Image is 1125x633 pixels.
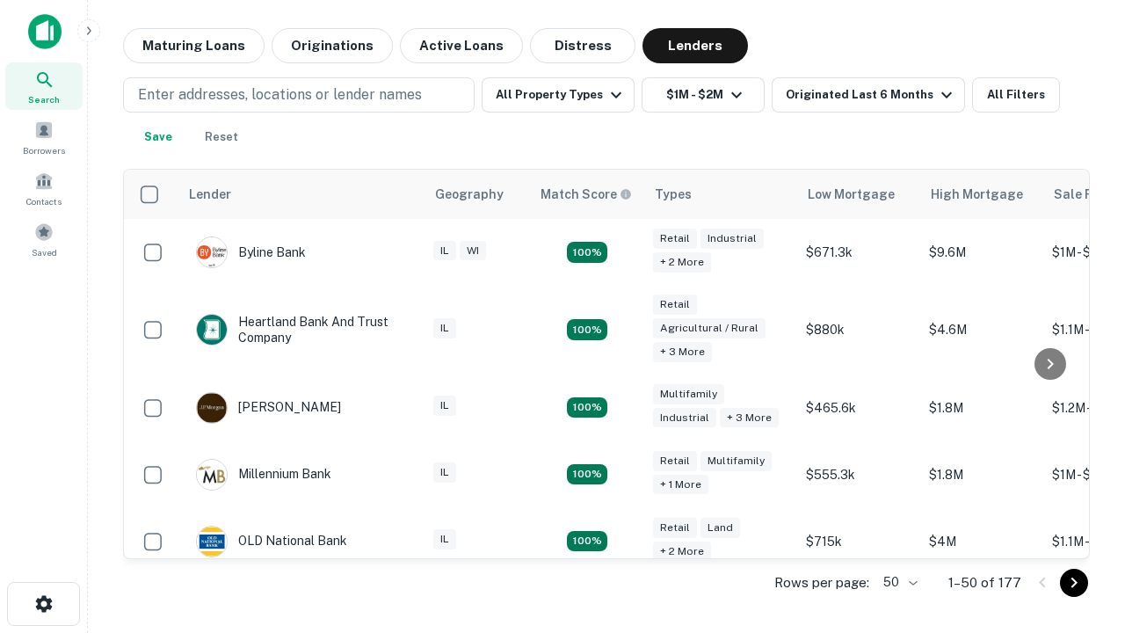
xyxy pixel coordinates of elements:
[797,219,920,286] td: $671.3k
[567,397,607,418] div: Matching Properties: 26, hasApolloMatch: undefined
[700,229,764,249] div: Industrial
[653,318,766,338] div: Agricultural / Rural
[653,451,697,471] div: Retail
[948,572,1021,593] p: 1–50 of 177
[567,319,607,340] div: Matching Properties: 17, hasApolloMatch: undefined
[196,392,341,424] div: [PERSON_NAME]
[931,184,1023,205] div: High Mortgage
[786,84,957,105] div: Originated Last 6 Months
[197,393,227,423] img: picture
[433,396,456,416] div: IL
[920,286,1043,375] td: $4.6M
[433,318,456,338] div: IL
[138,84,422,105] p: Enter addresses, locations or lender names
[920,508,1043,575] td: $4M
[26,194,62,208] span: Contacts
[123,77,475,113] button: Enter addresses, locations or lender names
[5,215,83,263] a: Saved
[653,384,724,404] div: Multifamily
[653,518,697,538] div: Retail
[1037,436,1125,520] iframe: Chat Widget
[5,164,83,212] a: Contacts
[541,185,628,204] h6: Match Score
[797,508,920,575] td: $715k
[433,241,456,261] div: IL
[567,464,607,485] div: Matching Properties: 16, hasApolloMatch: undefined
[197,527,227,557] img: picture
[876,570,920,595] div: 50
[5,62,83,110] a: Search
[797,286,920,375] td: $880k
[197,237,227,267] img: picture
[797,375,920,441] td: $465.6k
[196,459,331,491] div: Millennium Bank
[653,542,711,562] div: + 2 more
[32,245,57,259] span: Saved
[272,28,393,63] button: Originations
[797,441,920,508] td: $555.3k
[653,252,711,273] div: + 2 more
[196,236,306,268] div: Byline Bank
[197,315,227,345] img: picture
[482,77,635,113] button: All Property Types
[653,475,708,495] div: + 1 more
[642,77,765,113] button: $1M - $2M
[653,295,697,315] div: Retail
[541,185,632,204] div: Capitalize uses an advanced AI algorithm to match your search with the best lender. The match sco...
[642,28,748,63] button: Lenders
[772,77,965,113] button: Originated Last 6 Months
[653,408,716,428] div: Industrial
[400,28,523,63] button: Active Loans
[425,170,530,219] th: Geography
[720,408,779,428] div: + 3 more
[653,342,712,362] div: + 3 more
[28,92,60,106] span: Search
[193,120,250,155] button: Reset
[196,526,347,557] div: OLD National Bank
[920,375,1043,441] td: $1.8M
[433,462,456,483] div: IL
[808,184,895,205] div: Low Mortgage
[197,460,227,490] img: picture
[972,77,1060,113] button: All Filters
[644,170,797,219] th: Types
[196,314,407,346] div: Heartland Bank And Trust Company
[655,184,692,205] div: Types
[123,28,265,63] button: Maturing Loans
[920,441,1043,508] td: $1.8M
[5,113,83,161] a: Borrowers
[433,529,456,549] div: IL
[130,120,186,155] button: Save your search to get updates of matches that match your search criteria.
[189,184,231,205] div: Lender
[530,170,644,219] th: Capitalize uses an advanced AI algorithm to match your search with the best lender. The match sco...
[920,219,1043,286] td: $9.6M
[797,170,920,219] th: Low Mortgage
[1060,569,1088,597] button: Go to next page
[460,241,486,261] div: WI
[567,242,607,263] div: Matching Properties: 23, hasApolloMatch: undefined
[774,572,869,593] p: Rows per page:
[567,531,607,552] div: Matching Properties: 18, hasApolloMatch: undefined
[920,170,1043,219] th: High Mortgage
[653,229,697,249] div: Retail
[28,14,62,49] img: capitalize-icon.png
[23,143,65,157] span: Borrowers
[530,28,635,63] button: Distress
[700,451,772,471] div: Multifamily
[178,170,425,219] th: Lender
[700,518,740,538] div: Land
[435,184,504,205] div: Geography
